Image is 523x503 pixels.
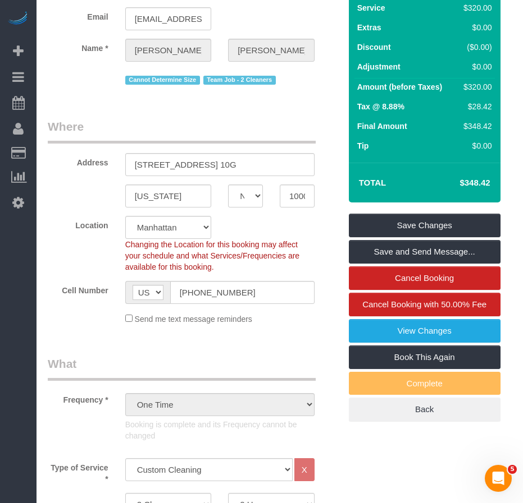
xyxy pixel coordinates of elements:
[349,319,501,343] a: View Changes
[48,356,316,381] legend: What
[357,140,369,151] label: Tip
[125,39,212,62] input: First Name
[125,419,315,441] p: Booking is complete and its Frequency cannot be changed
[459,101,492,112] div: $28.42
[459,121,492,132] div: $348.42
[459,22,492,33] div: $0.00
[485,465,512,492] iframe: Intercom live chat
[7,11,29,27] img: Automaid Logo
[357,101,404,112] label: Tax @ 8.88%
[357,121,407,132] label: Final Amount
[125,240,300,271] span: Changing the Location for this booking may affect your schedule and what Services/Frequencies are...
[39,216,117,231] label: Location
[39,281,117,296] label: Cell Number
[459,2,492,13] div: $320.00
[349,240,501,264] a: Save and Send Message...
[508,465,517,474] span: 5
[39,153,117,168] label: Address
[170,281,315,304] input: Cell Number
[349,293,501,316] a: Cancel Booking with 50.00% Fee
[349,214,501,237] a: Save Changes
[125,7,212,30] input: Email
[426,178,490,188] h4: $348.42
[39,39,117,54] label: Name *
[125,76,200,85] span: Cannot Determine Size
[349,266,501,290] a: Cancel Booking
[362,299,486,309] span: Cancel Booking with 50.00% Fee
[357,41,391,53] label: Discount
[357,61,401,72] label: Adjustment
[357,22,381,33] label: Extras
[39,7,117,22] label: Email
[357,2,385,13] label: Service
[39,390,117,405] label: Frequency *
[228,39,315,62] input: Last Name
[459,41,492,53] div: ($0.00)
[359,178,386,187] strong: Total
[459,61,492,72] div: $0.00
[135,315,252,324] span: Send me text message reminders
[459,140,492,151] div: $0.00
[357,81,442,93] label: Amount (before Taxes)
[125,184,212,207] input: City
[349,345,501,369] a: Book This Again
[203,76,276,85] span: Team Job - 2 Cleaners
[459,81,492,93] div: $320.00
[39,458,117,484] label: Type of Service *
[280,184,315,207] input: Zip Code
[48,118,316,144] legend: Where
[349,398,501,421] a: Back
